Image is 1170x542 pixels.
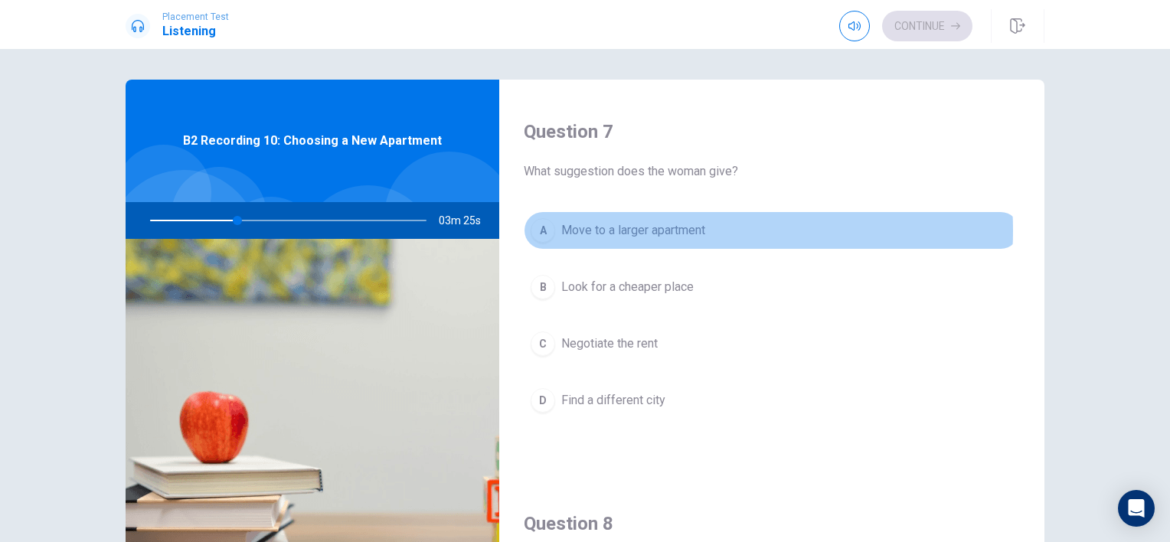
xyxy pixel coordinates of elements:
button: DFind a different city [524,381,1020,420]
div: Open Intercom Messenger [1118,490,1155,527]
button: BLook for a cheaper place [524,268,1020,306]
span: Look for a cheaper place [561,278,694,296]
div: D [531,388,555,413]
span: Move to a larger apartment [561,221,705,240]
button: AMove to a larger apartment [524,211,1020,250]
h4: Question 7 [524,119,1020,144]
button: CNegotiate the rent [524,325,1020,363]
span: Negotiate the rent [561,335,658,353]
span: Placement Test [162,11,229,22]
div: B [531,275,555,299]
div: C [531,331,555,356]
div: A [531,218,555,243]
h1: Listening [162,22,229,41]
span: B2 Recording 10: Choosing a New Apartment [183,132,442,150]
h4: Question 8 [524,511,1020,536]
span: 03m 25s [439,202,493,239]
span: What suggestion does the woman give? [524,162,1020,181]
span: Find a different city [561,391,665,410]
